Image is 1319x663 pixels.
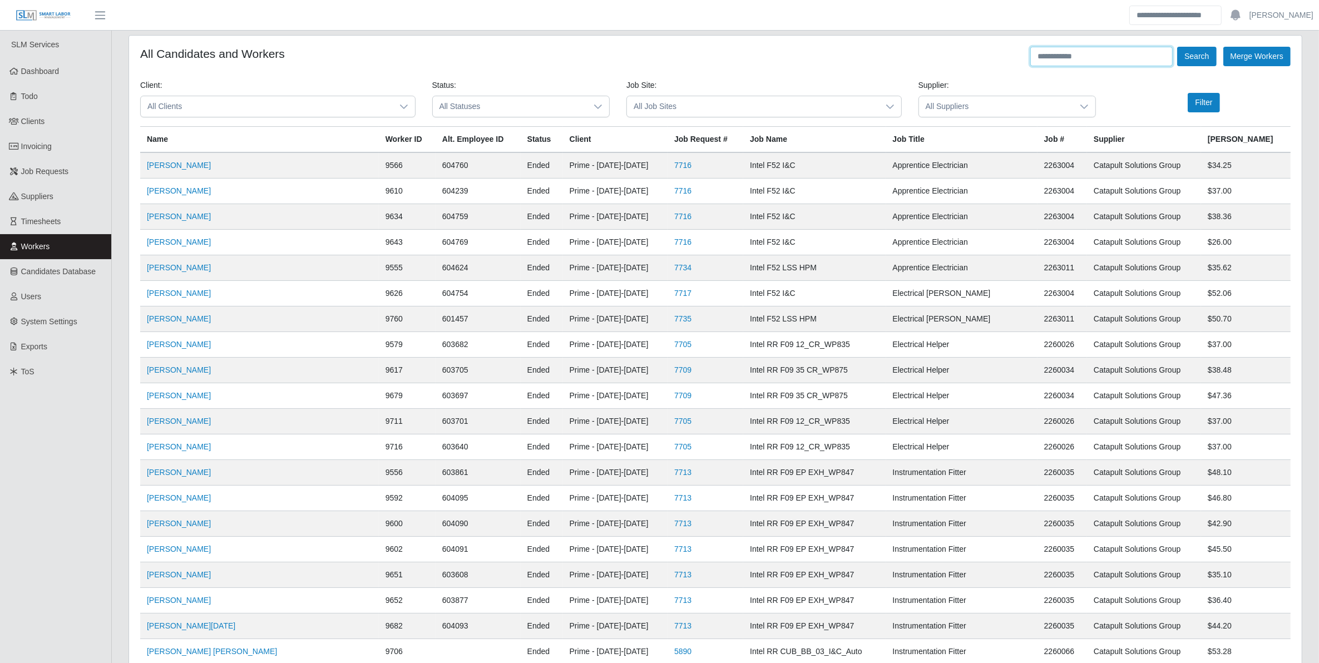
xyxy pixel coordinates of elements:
[436,281,521,306] td: 604754
[1201,562,1291,588] td: $35.10
[521,255,563,281] td: ended
[379,562,436,588] td: 9651
[674,186,691,195] a: 7716
[521,434,563,460] td: ended
[147,621,235,630] a: [PERSON_NAME][DATE]
[11,40,59,49] span: SLM Services
[379,281,436,306] td: 9626
[1038,255,1087,281] td: 2263011
[1087,537,1201,562] td: Catapult Solutions Group
[886,537,1038,562] td: Instrumentation Fitter
[886,281,1038,306] td: Electrical [PERSON_NAME]
[886,230,1038,255] td: Apprentice Electrician
[379,383,436,409] td: 9679
[1038,230,1087,255] td: 2263004
[21,192,53,201] span: Suppliers
[1038,383,1087,409] td: 2260034
[1087,179,1201,204] td: Catapult Solutions Group
[563,306,668,332] td: Prime - [DATE]-[DATE]
[1087,562,1201,588] td: Catapult Solutions Group
[379,255,436,281] td: 9555
[521,281,563,306] td: ended
[1129,6,1222,25] input: Search
[21,67,60,76] span: Dashboard
[147,417,211,425] a: [PERSON_NAME]
[436,332,521,358] td: 603682
[886,511,1038,537] td: Instrumentation Fitter
[147,212,211,221] a: [PERSON_NAME]
[147,289,211,298] a: [PERSON_NAME]
[1201,306,1291,332] td: $50.70
[743,306,886,332] td: Intel F52 LSS HPM
[436,358,521,383] td: 603705
[1087,127,1201,153] th: Supplier
[521,127,563,153] th: Status
[147,519,211,528] a: [PERSON_NAME]
[674,212,691,221] a: 7716
[674,468,691,477] a: 7713
[886,434,1038,460] td: Electrical Helper
[147,570,211,579] a: [PERSON_NAME]
[521,511,563,537] td: ended
[886,588,1038,613] td: Instrumentation Fitter
[1087,460,1201,486] td: Catapult Solutions Group
[886,255,1038,281] td: Apprentice Electrician
[743,332,886,358] td: Intel RR F09 12_CR_WP835
[147,596,211,605] a: [PERSON_NAME]
[521,613,563,639] td: ended
[674,621,691,630] a: 7713
[886,179,1038,204] td: Apprentice Electrician
[147,263,211,272] a: [PERSON_NAME]
[147,314,211,323] a: [PERSON_NAME]
[21,292,42,301] span: Users
[886,358,1038,383] td: Electrical Helper
[379,409,436,434] td: 9711
[147,365,211,374] a: [PERSON_NAME]
[147,493,211,502] a: [PERSON_NAME]
[432,80,457,91] label: Status:
[563,281,668,306] td: Prime - [DATE]-[DATE]
[886,562,1038,588] td: Instrumentation Fitter
[886,486,1038,511] td: Instrumentation Fitter
[1087,434,1201,460] td: Catapult Solutions Group
[743,434,886,460] td: Intel RR F09 12_CR_WP835
[521,383,563,409] td: ended
[379,127,436,153] th: Worker ID
[1087,306,1201,332] td: Catapult Solutions Group
[379,588,436,613] td: 9652
[886,127,1038,153] th: Job Title
[1177,47,1216,66] button: Search
[674,289,691,298] a: 7717
[674,263,691,272] a: 7734
[521,230,563,255] td: ended
[674,417,691,425] a: 7705
[521,358,563,383] td: ended
[436,306,521,332] td: 601457
[1188,93,1219,112] button: Filter
[436,152,521,179] td: 604760
[674,570,691,579] a: 7713
[379,152,436,179] td: 9566
[1038,434,1087,460] td: 2260026
[743,204,886,230] td: Intel F52 I&C
[743,486,886,511] td: Intel RR F09 EP EXH_WP847
[140,47,285,61] h4: All Candidates and Workers
[886,409,1038,434] td: Electrical Helper
[563,358,668,383] td: Prime - [DATE]-[DATE]
[674,340,691,349] a: 7705
[1038,562,1087,588] td: 2260035
[436,486,521,511] td: 604095
[1038,588,1087,613] td: 2260035
[563,562,668,588] td: Prime - [DATE]-[DATE]
[140,127,379,153] th: Name
[1201,613,1291,639] td: $44.20
[1201,230,1291,255] td: $26.00
[1201,152,1291,179] td: $34.25
[1038,486,1087,511] td: 2260035
[21,267,96,276] span: Candidates Database
[563,460,668,486] td: Prime - [DATE]-[DATE]
[21,317,77,326] span: System Settings
[674,647,691,656] a: 5890
[743,179,886,204] td: Intel F52 I&C
[521,409,563,434] td: ended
